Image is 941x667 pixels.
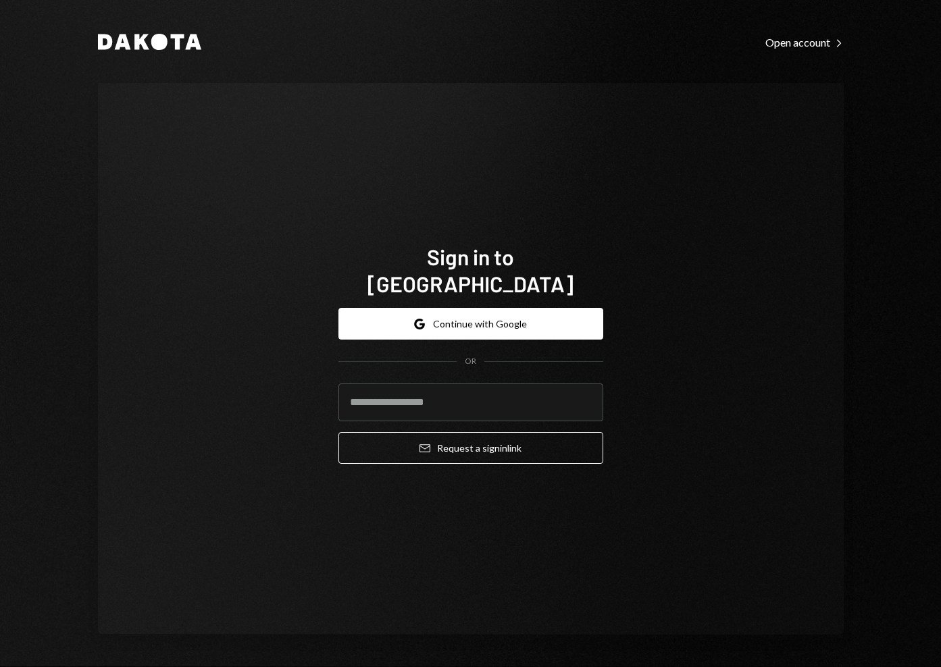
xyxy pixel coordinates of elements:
[465,356,476,367] div: OR
[765,36,844,49] div: Open account
[338,243,603,297] h1: Sign in to [GEOGRAPHIC_DATA]
[765,34,844,49] a: Open account
[338,432,603,464] button: Request a signinlink
[338,308,603,340] button: Continue with Google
